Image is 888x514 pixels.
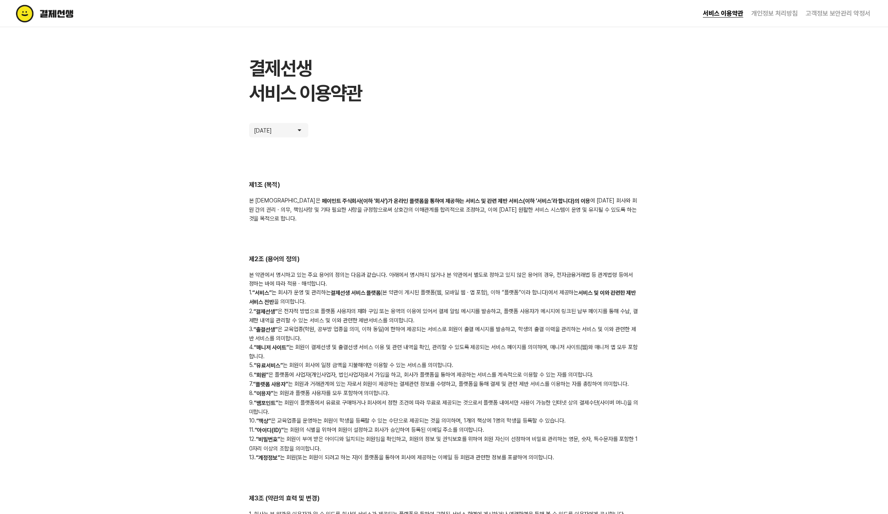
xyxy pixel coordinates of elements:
[249,494,639,503] h2: 제3조 (약관의 효력 및 변경)
[249,270,639,462] div: 본 약관에서 명시하고 있는 주요 용어의 정의는 다음과 같습니다. 아래에서 명시하지 않거나 본 약관에서 별도로 정하고 있지 않은 용어의 경우, 전자금융거래법 등 관계법령 등에서...
[254,372,268,378] b: “회원”
[249,123,308,137] button: [DATE]
[249,181,639,190] h2: 제1조 (목적)
[295,126,303,134] img: arrow icon
[254,400,278,406] b: “쌤포인트”
[806,10,870,17] a: 고객정보 보안관리 약정서
[249,290,636,305] b: 서비스 및 이와 관련한 제반 서비스 전반
[254,126,278,134] p: [DATE]
[249,56,639,105] h1: 결제선생 서비스 이용약관
[751,10,798,17] a: 개인정보 처리방침
[255,427,283,433] b: “아이디(ID)”
[253,308,277,315] b: “결제선생”
[253,326,277,333] b: “출결선생”
[703,10,743,18] a: 서비스 이용약관
[16,5,108,22] img: terms logo
[254,363,283,369] b: “유료서비스”
[331,290,381,296] b: 결제선생 서비스 플랫폼
[254,391,273,397] b: “이용자”
[256,418,271,424] b: “책상”
[254,344,289,351] b: “매니저 사이트”
[249,196,639,223] div: 본 [DEMOGRAPHIC_DATA]은 에 [DATE] 회사와 회원 간의 권리 · 의무, 책임사항 및 기타 필요한 사항을 규정함으로써 상호간의 이해관계를 합리적으로 조정하고,...
[322,198,590,204] b: 페이민트 주식회사(이하 ‘회사’)가 온라인 플랫폼을 통하여 제공하는 서비스 및 관련 제반 서비스(이하 ‘서비스’라 합니다)의 이용
[249,255,639,264] h2: 제2조 (용어의 정의)
[256,437,280,443] b: “비밀번호”
[256,454,280,461] b: “계정정보”
[253,381,288,387] b: “플랫폼 사용자”
[252,290,271,296] b: “서비스”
